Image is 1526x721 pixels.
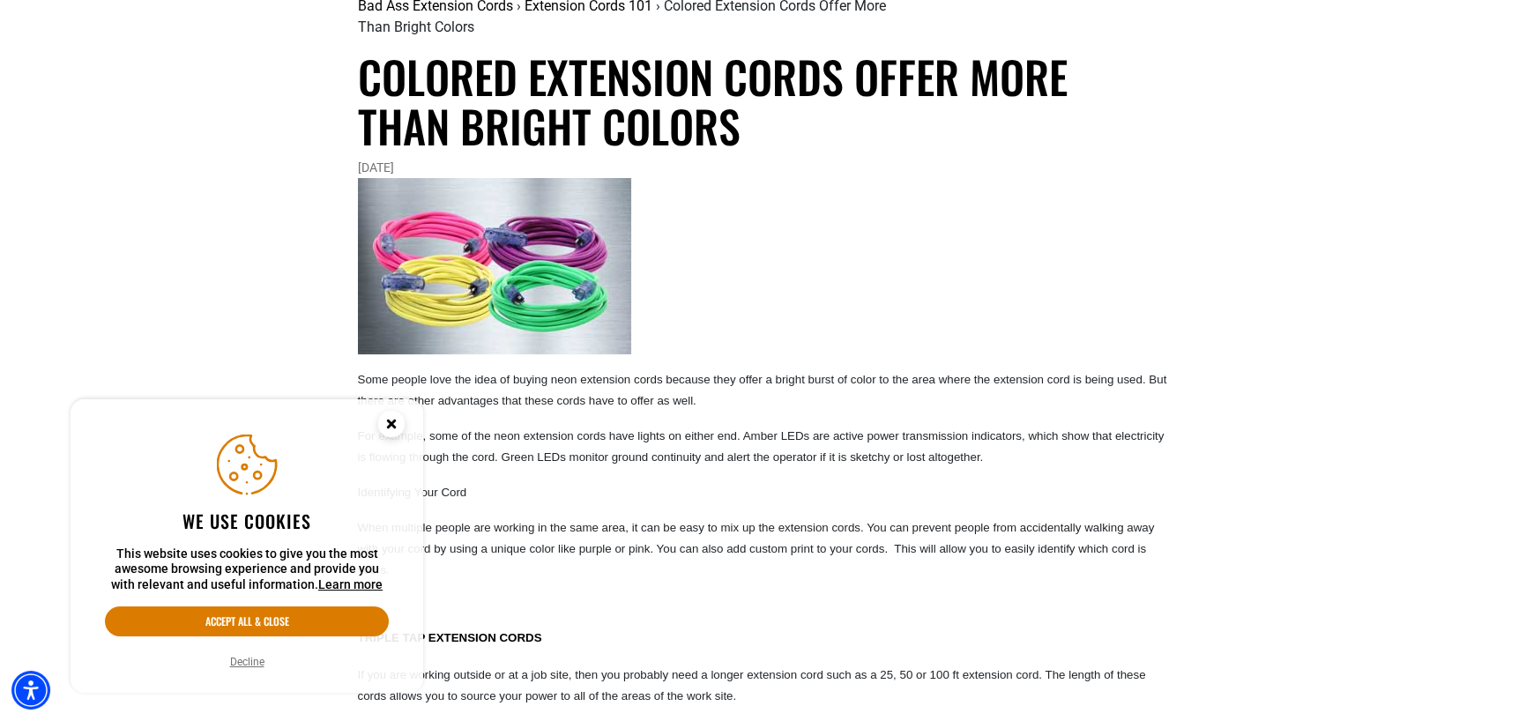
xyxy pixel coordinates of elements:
h2: We use cookies [105,509,389,532]
p: This website uses cookies to give you the most awesome browsing experience and provide you with r... [105,546,389,593]
h1: Colored Extension Cords Offer More Than Bright Colors [358,51,1169,150]
span: When multiple people are working in the same area, it can be easy to mix up the extension cords. ... [358,521,1155,576]
img: Colored extension cords offer more than bright colors. [358,178,631,354]
span: Some people love the idea of buying neon extension cords because they offer a bright burst of col... [358,373,1167,407]
time: [DATE] [358,160,394,175]
button: Accept all & close [105,606,389,636]
aside: Cookie Consent [71,399,423,694]
span: If you are working outside or at a job site, then you probably need a longer extension cord such ... [358,668,1146,702]
span: Triple Tap Extension Cords [358,631,542,644]
div: Accessibility Menu [11,671,50,710]
button: Decline [225,653,270,671]
a: This website uses cookies to give you the most awesome browsing experience and provide you with r... [318,577,383,591]
span: For example, some of the neon extension cords have lights on either end. Amber LEDs are active po... [358,429,1165,464]
button: Close this option [360,399,423,454]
